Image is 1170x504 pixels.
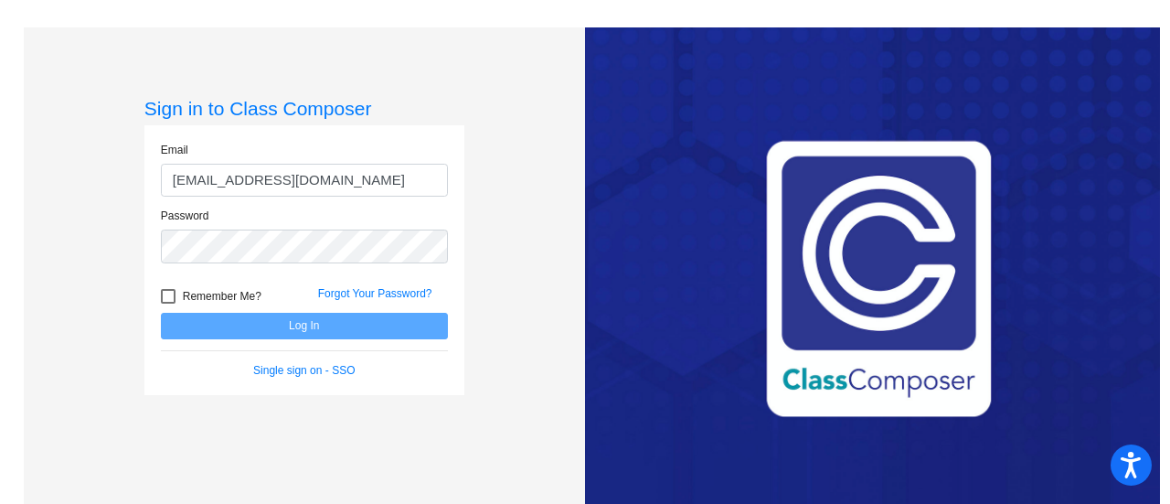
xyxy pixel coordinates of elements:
[161,142,188,158] label: Email
[318,287,432,300] a: Forgot Your Password?
[161,313,448,339] button: Log In
[253,364,355,377] a: Single sign on - SSO
[161,208,209,224] label: Password
[183,285,261,307] span: Remember Me?
[144,97,464,120] h3: Sign in to Class Composer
